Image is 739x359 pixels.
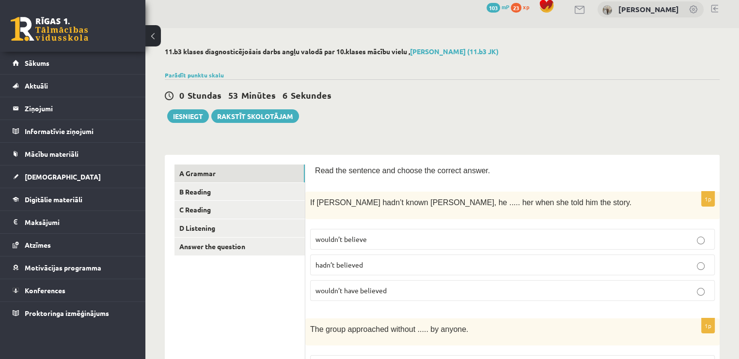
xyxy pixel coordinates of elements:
[174,201,305,219] a: C Reading
[283,90,287,101] span: 6
[701,191,715,207] p: 1p
[13,120,133,142] a: Informatīvie ziņojumi
[487,3,509,11] a: 103 mP
[13,165,133,188] a: [DEMOGRAPHIC_DATA]
[165,47,720,56] h2: 11.b3 klases diagnosticējošais darbs angļu valodā par 10.klases mācību vielu ,
[25,309,109,317] span: Proktoringa izmēģinājums
[697,288,705,296] input: wouldn’t have believed
[25,120,133,142] legend: Informatīvie ziņojumi
[487,3,500,13] span: 103
[618,4,679,14] a: [PERSON_NAME]
[188,90,221,101] span: Stundas
[174,165,305,182] a: A Grammar
[25,211,133,233] legend: Maksājumi
[211,109,299,123] a: Rakstīt skolotājam
[13,97,133,120] a: Ziņojumi
[174,219,305,237] a: D Listening
[13,302,133,324] a: Proktoringa izmēģinājums
[697,262,705,270] input: hadn’t believed
[174,238,305,255] a: Answer the question
[291,90,331,101] span: Sekundes
[11,17,88,41] a: Rīgas 1. Tālmācības vidusskola
[25,81,48,90] span: Aktuāli
[13,188,133,210] a: Digitālie materiāli
[13,211,133,233] a: Maksājumi
[511,3,534,11] a: 23 xp
[241,90,276,101] span: Minūtes
[523,3,529,11] span: xp
[502,3,509,11] span: mP
[13,256,133,279] a: Motivācijas programma
[25,286,65,295] span: Konferences
[315,286,387,295] span: wouldn’t have believed
[167,109,209,123] button: Iesniegt
[13,52,133,74] a: Sākums
[310,325,468,333] span: The group approached without ..... by anyone.
[25,240,51,249] span: Atzīmes
[165,71,224,79] a: Parādīt punktu skalu
[315,260,363,269] span: hadn’t believed
[410,47,499,56] a: [PERSON_NAME] (11.b3 JK)
[315,166,490,175] span: Read the sentence and choose the correct answer.
[179,90,184,101] span: 0
[13,143,133,165] a: Mācību materiāli
[13,279,133,301] a: Konferences
[697,237,705,244] input: wouldn’t believe
[25,195,82,204] span: Digitālie materiāli
[13,234,133,256] a: Atzīmes
[310,198,631,207] span: If [PERSON_NAME] hadn’t known [PERSON_NAME], he ..... her when she told him the story.
[174,183,305,201] a: B Reading
[25,97,133,120] legend: Ziņojumi
[701,318,715,333] p: 1p
[25,263,101,272] span: Motivācijas programma
[315,235,367,243] span: wouldn’t believe
[228,90,238,101] span: 53
[602,5,612,15] img: Angelīna Vitkovska
[511,3,521,13] span: 23
[25,150,79,158] span: Mācību materiāli
[13,75,133,97] a: Aktuāli
[25,59,49,67] span: Sākums
[25,172,101,181] span: [DEMOGRAPHIC_DATA]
